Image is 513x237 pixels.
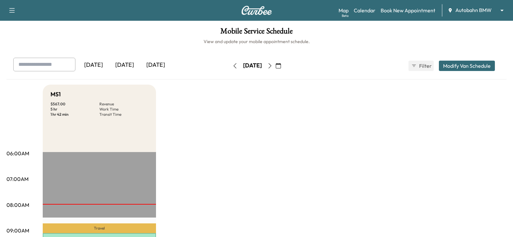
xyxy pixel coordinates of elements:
[50,90,61,99] h5: MS1
[6,175,28,183] p: 07:00AM
[140,58,171,73] div: [DATE]
[50,101,99,107] p: $ 567.00
[339,6,349,14] a: MapBeta
[6,149,29,157] p: 06:00AM
[6,38,507,45] h6: View and update your mobile appointment schedule.
[243,62,262,70] div: [DATE]
[109,58,140,73] div: [DATE]
[78,58,109,73] div: [DATE]
[99,101,148,107] p: Revenue
[381,6,435,14] a: Book New Appointment
[50,112,99,117] p: 1 hr 42 min
[43,223,156,233] p: Travel
[342,13,349,18] div: Beta
[455,6,492,14] span: Autobahn BMW
[408,61,434,71] button: Filter
[50,107,99,112] p: 5 hr
[354,6,375,14] a: Calendar
[6,201,29,209] p: 08:00AM
[439,61,495,71] button: Modify Van Schedule
[419,62,431,70] span: Filter
[6,27,507,38] h1: Mobile Service Schedule
[241,6,272,15] img: Curbee Logo
[99,112,148,117] p: Transit Time
[6,227,29,234] p: 09:00AM
[99,107,148,112] p: Work Time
